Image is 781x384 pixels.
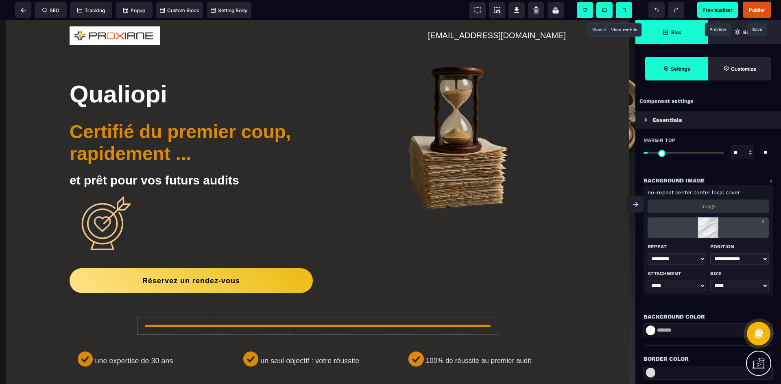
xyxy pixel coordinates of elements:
[671,29,681,35] strong: Bloc
[95,334,229,347] text: une expertise de 30 ans
[70,6,160,25] img: 92ef1b41aa5dc875a9f0b1580ab26380_Logo_Proxiane_Final.png
[77,7,105,13] span: Tracking
[761,217,765,225] a: x
[78,331,93,346] img: 61b494325f8a4818ccf6b45798e672df_Vector.png
[243,331,258,346] img: 61b494325f8a4818ccf6b45798e672df_Vector.png
[702,7,733,13] span: Previsualiser
[701,204,716,209] p: Image
[684,217,732,238] img: loading
[271,9,566,22] text: [EMAIL_ADDRESS][DOMAIN_NAME]
[644,176,705,185] p: Background Image
[645,57,708,80] span: Settings
[708,57,771,80] span: Open Style Manager
[648,189,674,195] span: no-repeat
[749,7,765,13] span: Publier
[211,7,247,13] span: Setting Body
[644,137,675,143] span: Margin Top
[469,2,486,18] span: View components
[70,60,366,92] h1: Qualiopi
[408,331,423,346] img: 61b494325f8a4818ccf6b45798e672df_Vector.png
[648,242,706,252] p: Repeat
[42,7,59,13] span: SEO
[644,117,648,122] img: loading
[426,334,560,347] text: 100% de réussite au premier audit
[671,66,690,72] strong: Settings
[726,189,740,195] span: cover
[123,7,145,13] span: Popup
[712,189,724,195] span: local
[405,39,510,197] img: b5475c5d0e2a59ebc1ed9ffe94b13938_Sablier.png
[743,29,755,35] strong: Body
[710,269,769,278] p: Size
[70,169,138,238] img: 184210e047c06fd5bc12ddb28e3bbffc_Cible.png
[770,176,773,185] a: x
[710,242,769,252] p: Position
[160,7,199,13] span: Custom Block
[731,66,756,72] strong: Customize
[652,115,682,125] p: Essentials
[70,153,239,167] b: et prêt pour vos futurs audits
[708,20,781,44] span: Open Layer Manager
[70,101,291,144] b: Certifié du premier coup, rapidement ...
[260,334,394,347] text: un seul objectif : votre réussite
[648,269,706,278] p: Attachment
[635,93,781,109] div: Component settings
[489,2,505,18] span: Screenshot
[644,354,773,364] div: Border Color
[697,2,738,18] span: Preview
[69,248,311,273] button: Réservez un rendez-vous
[635,20,708,44] span: Open Blocks
[644,312,773,321] div: Background Color
[675,189,710,195] span: center center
